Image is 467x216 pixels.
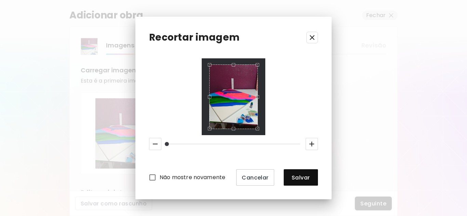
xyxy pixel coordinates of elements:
[242,174,269,181] span: Cancelar
[209,64,258,129] div: Use the arrow keys to move the crop selection area
[160,173,225,182] span: Não mostre novamente
[149,30,240,45] p: Recortar imagem
[284,169,318,186] button: Salvar
[289,174,312,181] span: Salvar
[236,169,274,186] button: Cancelar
